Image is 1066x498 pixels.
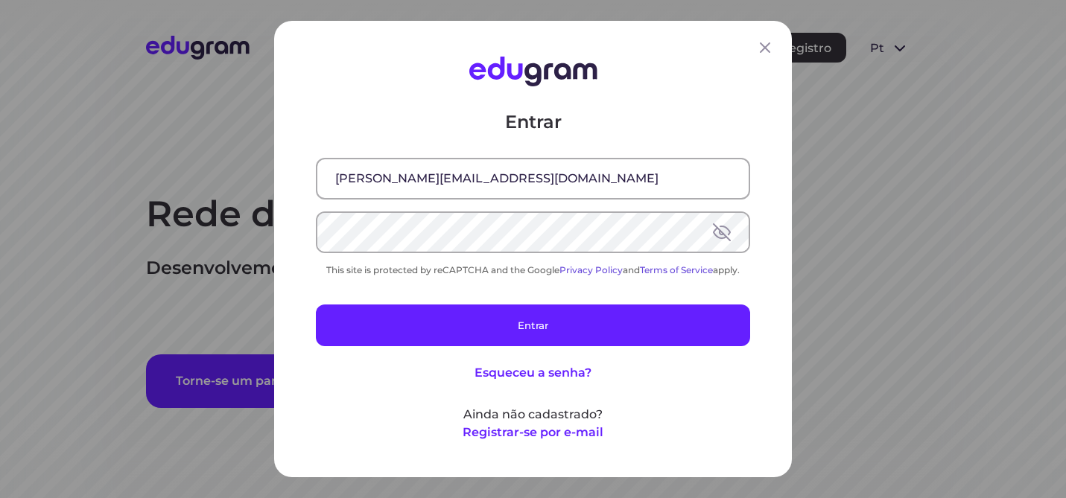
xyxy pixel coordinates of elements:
[317,159,749,198] input: E-mail
[463,424,603,441] button: Registrar-se por e-mail
[316,110,750,134] p: Entrar
[316,264,750,275] div: This site is protected by reCAPTCHA and the Google and apply.
[316,406,750,424] p: Ainda não cadastrado?
[469,57,597,86] img: Edugram Logo
[475,364,591,382] button: Esqueceu a senha?
[559,264,623,275] a: Privacy Policy
[640,264,713,275] a: Terms of Service
[316,304,750,346] button: Entrar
